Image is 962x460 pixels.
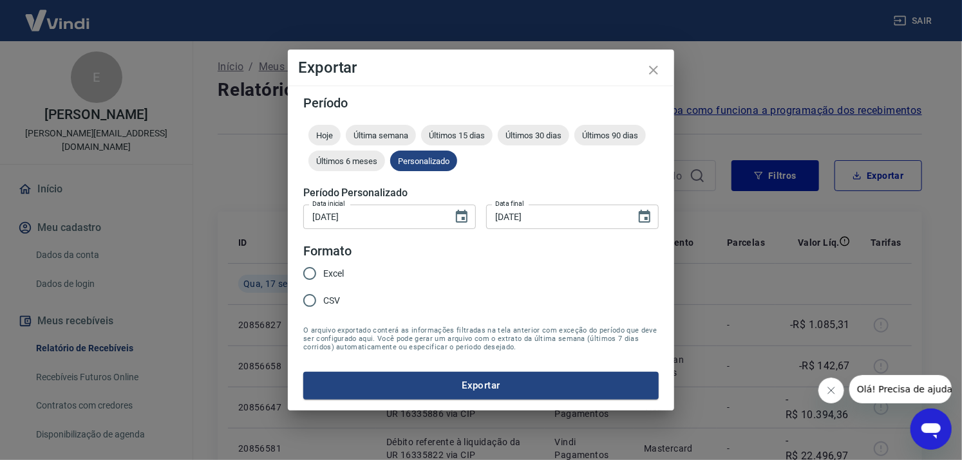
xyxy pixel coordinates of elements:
span: Últimos 30 dias [498,131,569,140]
iframe: Botão para abrir a janela de mensagens [910,409,952,450]
label: Data inicial [312,199,345,208]
button: Choose date, selected date is 16 de set de 2025 [632,204,657,230]
div: Última semana [346,125,416,145]
span: Últimos 90 dias [574,131,646,140]
div: Últimos 15 dias [421,125,493,145]
iframe: Mensagem da empresa [849,375,952,403]
label: Data final [495,199,524,208]
h5: Período Personalizado [303,187,659,199]
div: Últimos 90 dias [574,125,646,145]
span: Olá! Precisa de ajuda? [8,9,108,19]
span: Últimos 15 dias [421,131,493,140]
span: Excel [323,267,344,281]
h4: Exportar [298,60,664,75]
button: close [638,55,669,86]
span: Hoje [308,131,341,140]
button: Choose date, selected date is 16 de set de 2025 [449,204,475,230]
h5: Período [303,97,659,109]
span: Última semana [346,131,416,140]
input: DD/MM/YYYY [486,205,627,228]
iframe: Fechar mensagem [818,378,844,403]
button: Exportar [303,372,659,399]
span: CSV [323,294,340,308]
div: Personalizado [390,151,457,171]
span: Últimos 6 meses [308,156,385,166]
div: Últimos 30 dias [498,125,569,145]
div: Hoje [308,125,341,145]
legend: Formato [303,242,352,261]
div: Últimos 6 meses [308,151,385,171]
input: DD/MM/YYYY [303,205,444,228]
span: O arquivo exportado conterá as informações filtradas na tela anterior com exceção do período que ... [303,326,659,351]
span: Personalizado [390,156,457,166]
